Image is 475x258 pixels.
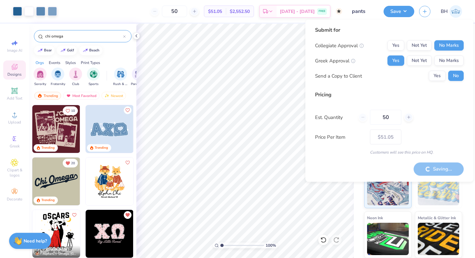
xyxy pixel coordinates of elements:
img: most_fav.gif [66,93,71,98]
button: Like [70,211,78,219]
div: filter for Club [69,68,82,87]
button: bear [34,46,55,55]
button: filter button [113,68,128,87]
span: Image AI [7,48,22,53]
span: FREE [319,9,325,14]
span: BH [441,8,448,15]
input: Try "Alpha" [45,33,123,39]
img: 88a975d8-71f2-40c3-a495-d96a61357b25 [133,210,181,258]
img: 2d57aab6-f77d-47dd-9e72-ad0f2d65257f [133,157,181,205]
span: Decorate [7,197,22,202]
div: Send a Copy to Client [315,72,362,80]
div: Most Favorited [63,92,100,100]
img: Fraternity Image [54,70,61,78]
label: Est. Quantity [315,113,354,121]
span: Greek [10,144,20,149]
button: filter button [69,68,82,87]
img: Rush & Bid Image [117,70,124,78]
img: Neon Ink [367,223,409,255]
div: Print Types [81,60,100,66]
img: Standard [367,173,409,205]
div: filter for Fraternity [51,68,65,87]
img: Metallic & Glitter Ink [418,223,459,255]
div: Customers will see this price on HQ. [315,149,464,155]
span: Sports [89,82,99,87]
div: Submit for [315,26,464,34]
label: Price Per Item [315,133,365,141]
span: Designs [7,72,22,77]
button: Not Yet [407,40,432,51]
img: 1c8c8081-eb54-4e3f-8383-f68c65e9bbbf [80,210,128,258]
a: BH [441,5,462,18]
img: trending.gif [37,93,42,98]
input: – – [370,110,401,125]
div: Orgs [36,60,44,66]
button: Unlike [124,211,132,219]
div: bear [44,48,52,52]
span: Rush & Bid [113,82,128,87]
img: trend_line.gif [60,48,66,52]
span: Fraternity [51,82,65,87]
div: Collegiate Approval [315,42,364,49]
span: Alpha Chi Omega, [GEOGRAPHIC_DATA][US_STATE] [43,252,78,256]
input: – – [162,5,187,17]
img: 351908b9-c6d0-4210-aed3-578d79bec8a5 [80,157,128,205]
button: Save [384,6,414,17]
div: filter for Parent's Weekend [131,68,146,87]
span: [PERSON_NAME] [43,247,69,251]
button: filter button [87,68,100,87]
button: No Marks [434,56,464,66]
button: No Marks [434,40,464,51]
span: Upload [8,120,21,125]
input: Untitled Design [347,5,379,18]
span: [DATE] - [DATE] [280,8,315,15]
div: filter for Sports [87,68,100,87]
span: Club [72,82,79,87]
img: Sorority Image [37,70,44,78]
div: Trending [41,198,55,203]
span: Neon Ink [367,214,383,221]
button: filter button [51,68,65,87]
img: d88ada23-0092-46ad-aba0-b58f5a3c89a9 [32,210,80,258]
div: Events [49,60,60,66]
span: Add Text [7,96,22,101]
span: Parent's Weekend [131,82,146,87]
button: Yes [429,71,446,81]
img: Bella Henkels [449,5,462,18]
img: 604aeb33-3328-4036-bc28-909e48d94c81 [32,157,80,205]
img: Newest.gif [104,93,110,98]
span: Sorority [34,82,46,87]
div: Pricing [315,91,464,99]
div: filter for Rush & Bid [113,68,128,87]
div: Trending [41,145,55,150]
span: Clipart & logos [3,167,26,178]
button: golf [57,46,77,55]
img: Sports Image [90,70,97,78]
div: filter for Sorority [34,68,47,87]
img: 4d23c894-47c3-4ecc-a481-f82f25245b2e [80,105,128,153]
button: Not Yet [407,56,432,66]
div: golf [67,48,74,52]
button: Like [124,159,132,167]
button: filter button [131,68,146,87]
div: Styles [65,60,76,66]
button: beach [79,46,102,55]
img: 5ea1daa4-15ee-4ac6-9c06-cdfd32ecbeba [86,105,133,153]
button: Yes [387,56,404,66]
img: Club Image [72,70,79,78]
img: 56206b87-a471-4edc-89ca-70baf0b42ea3 [86,210,133,258]
img: Avatar [34,248,41,255]
span: 100 % [266,242,276,248]
div: Newest [101,92,126,100]
img: Parent's Weekend Image [135,70,142,78]
button: Yes [387,40,404,51]
img: trend_line.gif [37,48,43,52]
strong: Need help? [24,238,47,244]
button: Like [63,106,78,115]
span: 20 [71,162,75,165]
button: Like [124,106,132,114]
div: Greek Approval [315,57,355,64]
button: Unlike [63,159,78,167]
span: Metallic & Glitter Ink [418,214,456,221]
div: beach [89,48,100,52]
